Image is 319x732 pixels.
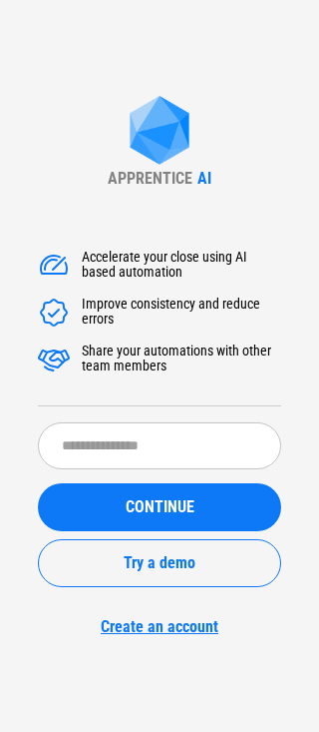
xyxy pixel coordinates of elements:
img: Accelerate [38,297,70,329]
img: Accelerate [38,250,70,282]
div: Share your automations with other team members [82,344,281,375]
img: Apprentice AI [120,96,199,169]
div: Accelerate your close using AI based automation [82,250,281,282]
img: Accelerate [38,344,70,375]
span: CONTINUE [126,499,194,515]
a: Create an account [38,617,281,636]
span: Try a demo [124,555,195,571]
div: APPRENTICE [108,169,192,188]
button: CONTINUE [38,483,281,531]
button: Try a demo [38,539,281,587]
div: AI [197,169,211,188]
div: Improve consistency and reduce errors [82,297,281,329]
